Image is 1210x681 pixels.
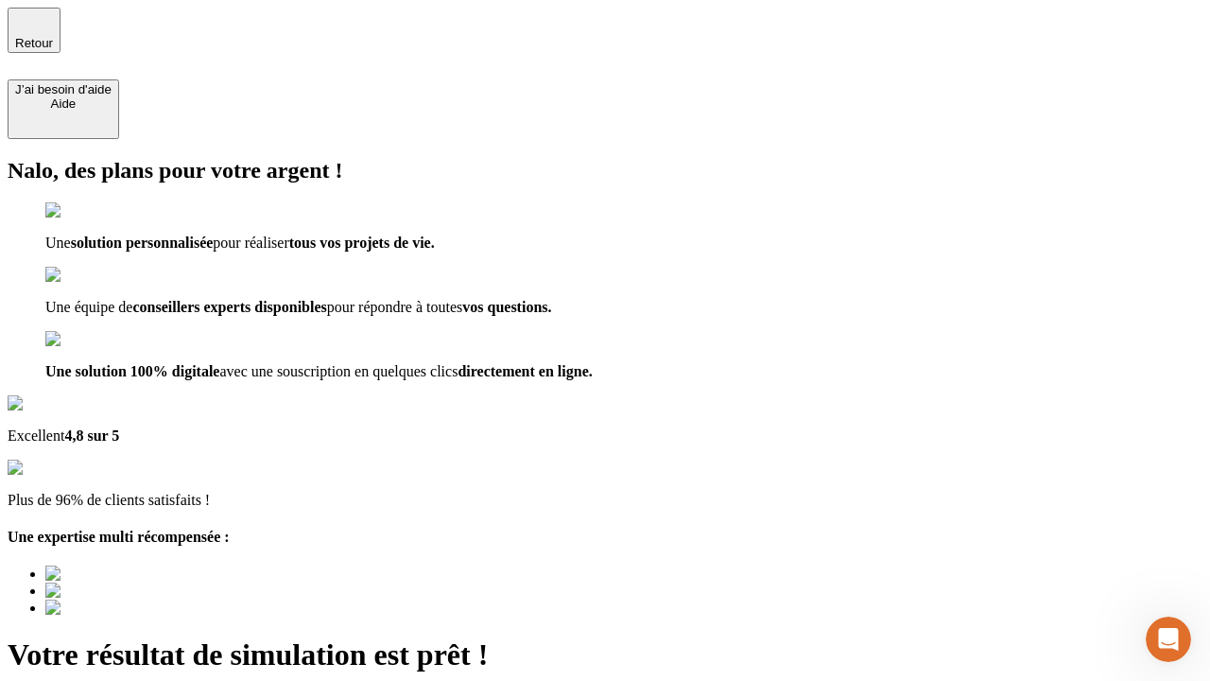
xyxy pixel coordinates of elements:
[219,363,458,379] span: avec une souscription en quelques clics
[8,158,1202,183] h2: Nalo, des plans pour votre argent !
[45,267,127,284] img: checkmark
[8,529,1202,546] h4: Une expertise multi récompensée :
[45,363,219,379] span: Une solution 100% digitale
[8,492,1202,509] p: Plus de 96% de clients satisfaits !
[327,299,463,315] span: pour répondre à toutes
[8,428,64,444] span: Excellent
[45,583,220,600] img: Best savings advice award
[45,235,71,251] span: Une
[45,600,220,617] img: Best savings advice award
[8,79,119,139] button: J’ai besoin d'aideAide
[458,363,592,379] span: directement en ligne.
[132,299,326,315] span: conseillers experts disponibles
[15,96,112,111] div: Aide
[289,235,435,251] span: tous vos projets de vie.
[45,331,127,348] img: checkmark
[45,299,132,315] span: Une équipe de
[15,36,53,50] span: Retour
[45,202,127,219] img: checkmark
[462,299,551,315] span: vos questions.
[45,566,220,583] img: Best savings advice award
[8,8,60,53] button: Retour
[64,428,119,444] span: 4,8 sur 5
[15,82,112,96] div: J’ai besoin d'aide
[1146,617,1191,662] iframe: Intercom live chat
[8,460,101,477] img: reviews stars
[8,395,117,412] img: Google Review
[71,235,214,251] span: solution personnalisée
[213,235,288,251] span: pour réaliser
[8,637,1202,672] h1: Votre résultat de simulation est prêt !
